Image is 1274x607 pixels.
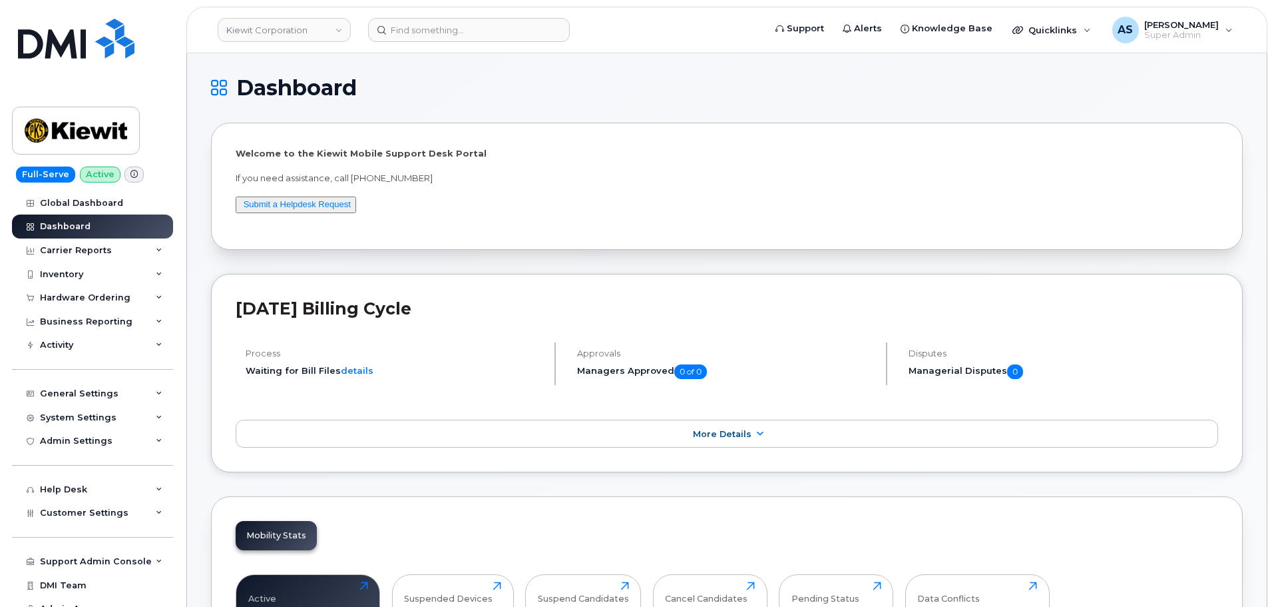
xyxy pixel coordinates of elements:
div: Cancel Candidates [665,582,747,604]
p: Welcome to the Kiewit Mobile Support Desk Portal [236,147,1218,160]
h2: [DATE] Billing Cycle [236,299,1218,318]
span: More Details [693,429,751,439]
div: Pending Status [791,582,859,604]
h4: Process [246,348,543,358]
h5: Managerial Disputes [909,364,1218,379]
h4: Approvals [577,348,875,358]
a: Submit a Helpdesk Request [244,199,351,209]
h4: Disputes [909,348,1218,358]
span: 0 of 0 [674,364,707,379]
button: Submit a Helpdesk Request [236,197,356,213]
div: Suspend Candidates [538,582,629,604]
div: Data Conflicts [917,582,980,604]
p: If you need assistance, call [PHONE_NUMBER] [236,172,1218,185]
iframe: Messenger Launcher [1216,549,1264,597]
span: Dashboard [236,78,357,98]
li: Waiting for Bill Files [246,364,543,377]
a: details [341,365,373,376]
div: Active [248,582,276,604]
h5: Managers Approved [577,364,875,379]
div: Suspended Devices [404,582,493,604]
span: 0 [1007,364,1023,379]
